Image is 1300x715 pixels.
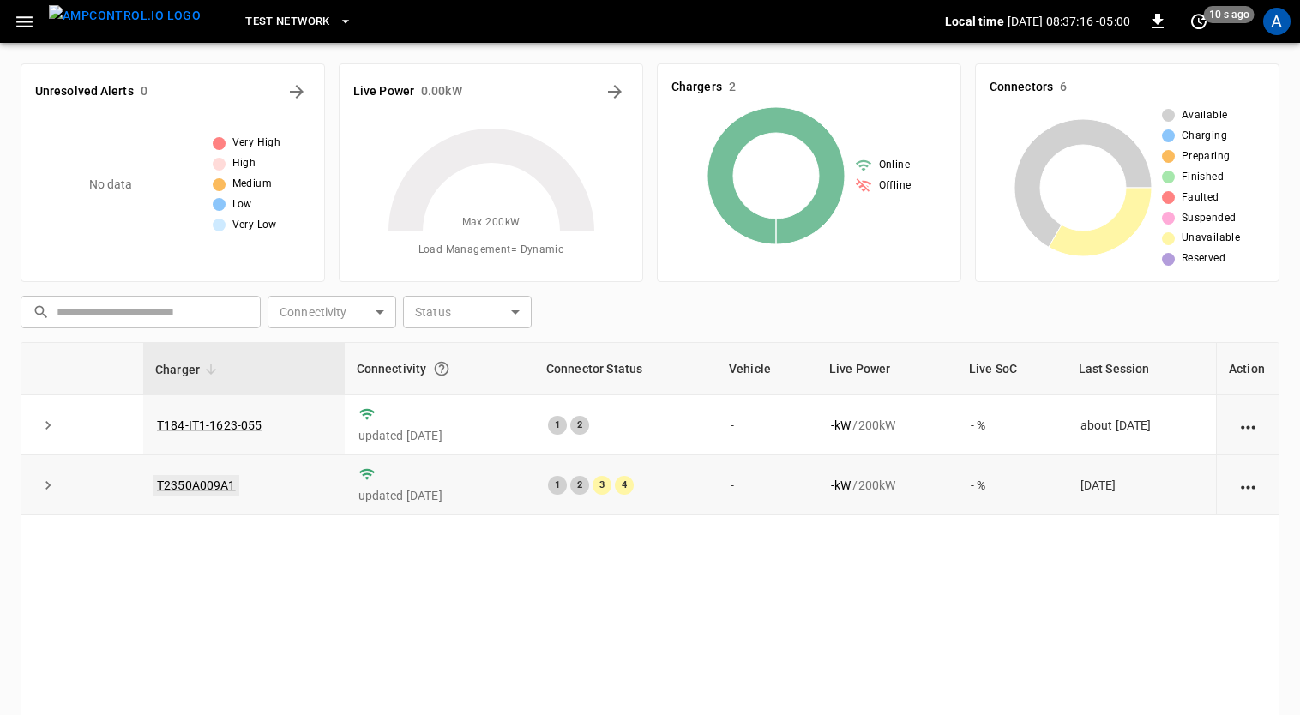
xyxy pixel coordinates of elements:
button: Connection between the charger and our software. [426,353,457,384]
div: 1 [548,476,567,495]
div: 2 [570,476,589,495]
span: Available [1182,107,1228,124]
h6: 2 [729,78,736,97]
span: Faulted [1182,189,1219,207]
button: expand row [35,472,61,498]
th: Live Power [817,343,957,395]
a: T184-IT1-1623-055 [157,418,262,432]
td: - [717,395,817,455]
th: Live SoC [957,343,1067,395]
th: Action [1216,343,1279,395]
span: High [232,155,256,172]
span: Test Network [245,12,329,32]
p: updated [DATE] [358,487,521,504]
div: / 200 kW [831,477,943,494]
div: 2 [570,416,589,435]
h6: Unresolved Alerts [35,82,134,101]
p: Local time [945,13,1004,30]
span: 10 s ago [1204,6,1255,23]
div: 4 [615,476,634,495]
td: [DATE] [1067,455,1216,515]
p: - kW [831,417,851,434]
h6: Live Power [353,82,414,101]
td: - % [957,455,1067,515]
img: ampcontrol.io logo [49,5,201,27]
div: action cell options [1237,477,1259,494]
td: - [717,455,817,515]
button: Test Network [238,5,358,39]
span: Unavailable [1182,230,1240,247]
button: set refresh interval [1185,8,1213,35]
h6: 0 [141,82,147,101]
div: action cell options [1237,417,1259,434]
div: 3 [593,476,611,495]
span: Low [232,196,252,213]
th: Connector Status [534,343,717,395]
th: Vehicle [717,343,817,395]
p: updated [DATE] [358,427,521,444]
td: - % [957,395,1067,455]
span: Suspended [1182,210,1237,227]
span: Very Low [232,217,277,234]
button: Energy Overview [601,78,629,105]
p: - kW [831,477,851,494]
p: No data [89,176,133,194]
button: expand row [35,412,61,438]
button: All Alerts [283,78,310,105]
th: Last Session [1067,343,1216,395]
span: Online [879,157,910,174]
div: 1 [548,416,567,435]
span: Max. 200 kW [462,214,521,231]
span: Finished [1182,169,1224,186]
div: profile-icon [1263,8,1291,35]
div: / 200 kW [831,417,943,434]
span: Offline [879,177,912,195]
span: Charger [155,359,222,380]
span: Reserved [1182,250,1225,267]
span: Very High [232,135,281,152]
a: T2350A009A1 [153,475,239,496]
p: [DATE] 08:37:16 -05:00 [1008,13,1130,30]
div: Connectivity [357,353,522,384]
span: Load Management = Dynamic [418,242,564,259]
span: Medium [232,176,272,193]
span: Preparing [1182,148,1231,165]
h6: Chargers [671,78,722,97]
h6: Connectors [990,78,1053,97]
span: Charging [1182,128,1227,145]
h6: 6 [1060,78,1067,97]
h6: 0.00 kW [421,82,462,101]
td: about [DATE] [1067,395,1216,455]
